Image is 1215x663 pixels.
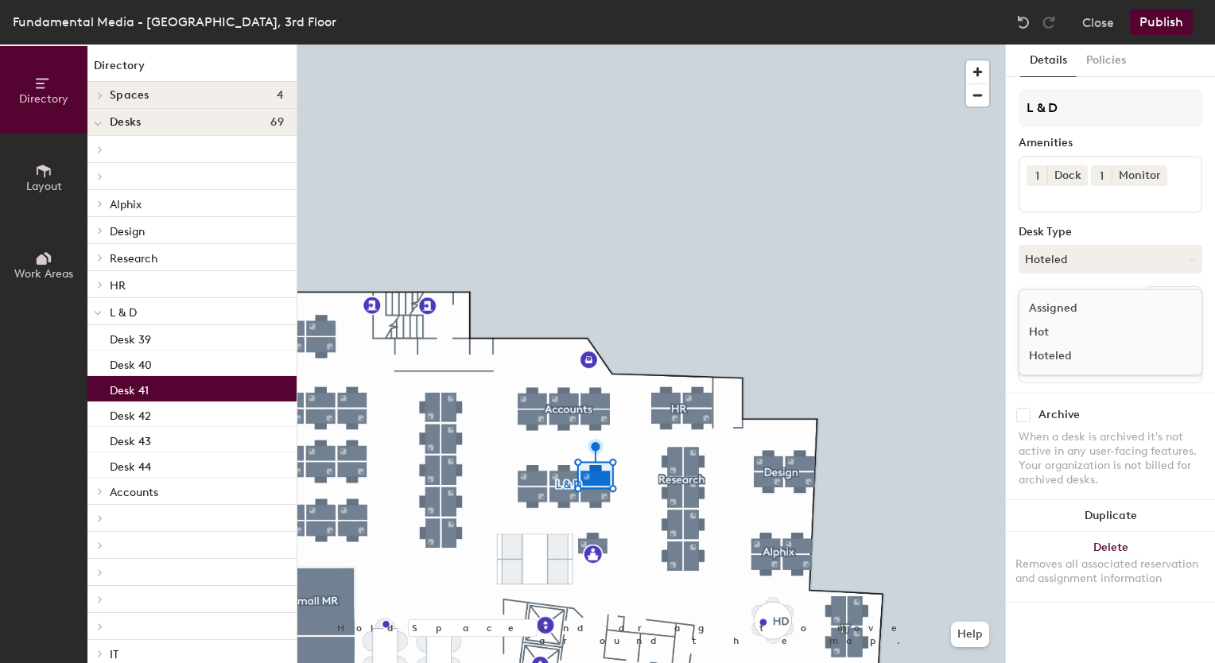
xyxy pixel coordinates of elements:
div: Hoteled [1019,344,1178,368]
div: Desk Type [1019,226,1202,238]
span: Design [110,225,145,238]
span: HR [110,279,126,293]
p: Desk 43 [110,430,151,448]
p: Desk 44 [110,456,151,474]
button: Close [1082,10,1114,35]
p: Desk 40 [110,354,152,372]
div: Fundamental Media - [GEOGRAPHIC_DATA], 3rd Floor [13,12,336,32]
button: 1 [1027,165,1047,186]
span: Layout [26,180,62,193]
span: L & D [110,306,137,320]
span: 1 [1100,168,1104,184]
span: Directory [19,92,68,106]
button: DeleteRemoves all associated reservation and assignment information [1006,532,1215,602]
div: When a desk is archived it's not active in any user-facing features. Your organization is not bil... [1019,430,1202,487]
p: Desk 41 [110,379,149,397]
span: Work Areas [14,267,73,281]
div: Amenities [1019,137,1202,149]
span: Desks [110,116,141,129]
img: Undo [1015,14,1031,30]
div: Assigned [1019,297,1178,320]
span: Alphix [110,198,142,211]
button: Details [1020,45,1077,77]
button: Policies [1077,45,1135,77]
div: Monitor [1112,165,1167,186]
button: Help [951,622,989,647]
p: Desk 39 [110,328,151,347]
span: 4 [277,89,284,102]
span: 1 [1035,168,1039,184]
button: Publish [1130,10,1193,35]
button: Hoteled [1019,245,1202,273]
p: Desk 42 [110,405,151,423]
div: Archive [1038,409,1080,421]
img: Redo [1041,14,1057,30]
h1: Directory [87,57,297,82]
span: Accounts [110,486,158,499]
div: Dock [1047,165,1088,186]
div: Removes all associated reservation and assignment information [1015,557,1205,586]
button: Duplicate [1006,500,1215,532]
div: Hot [1019,320,1178,344]
span: Research [110,252,157,266]
button: 1 [1091,165,1112,186]
span: Spaces [110,89,149,102]
span: IT [110,648,118,661]
button: Ungroup [1144,286,1202,313]
span: 69 [270,116,284,129]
